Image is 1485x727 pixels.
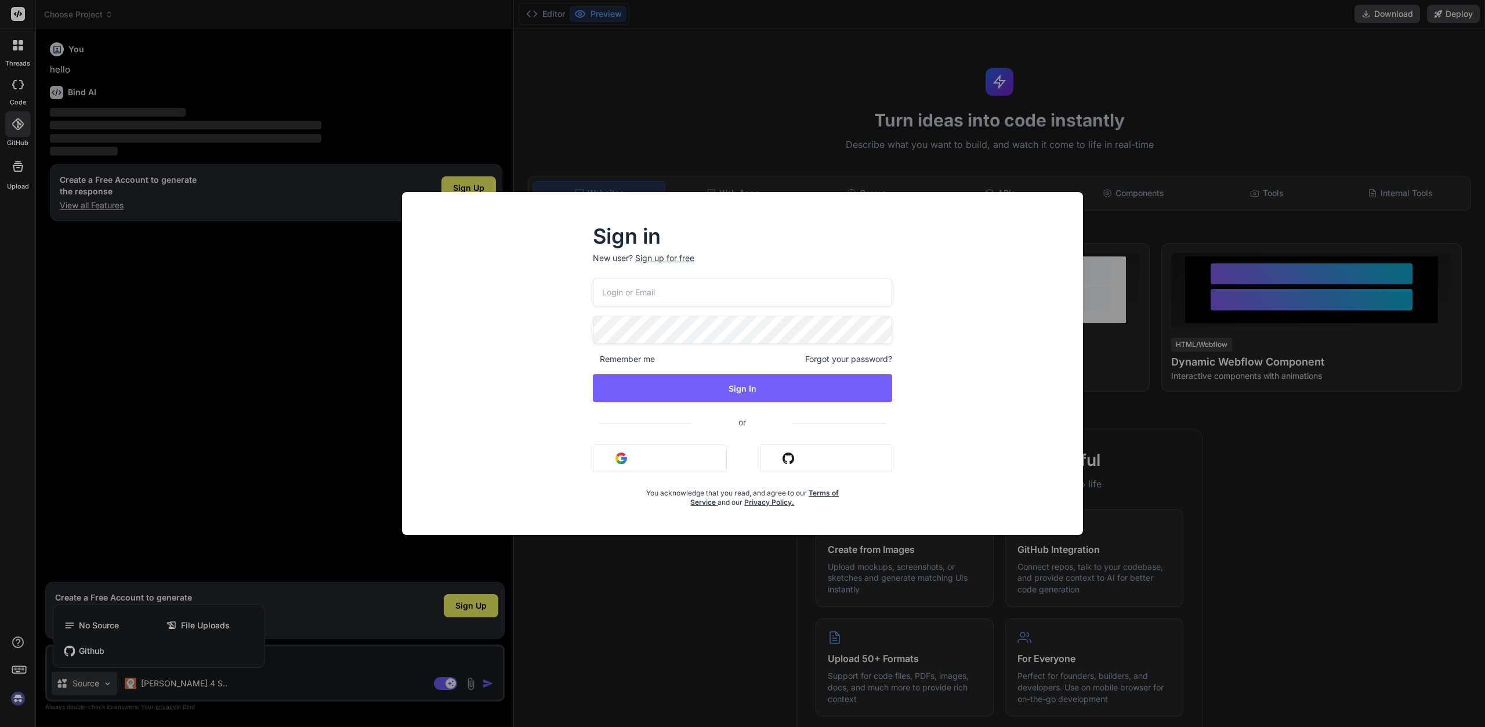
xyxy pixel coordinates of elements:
[744,498,794,507] a: Privacy Policy.
[593,374,892,402] button: Sign In
[760,444,892,472] button: Sign in with Github
[643,482,842,507] div: You acknowledge that you read, and agree to our and our
[690,489,839,507] a: Terms of Service
[783,453,794,464] img: github
[593,227,892,245] h2: Sign in
[593,278,892,306] input: Login or Email
[805,353,892,365] span: Forgot your password?
[692,408,792,436] span: or
[615,453,627,464] img: google
[593,444,727,472] button: Sign in with Google
[593,353,655,365] span: Remember me
[635,252,694,264] div: Sign up for free
[593,252,892,278] p: New user?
